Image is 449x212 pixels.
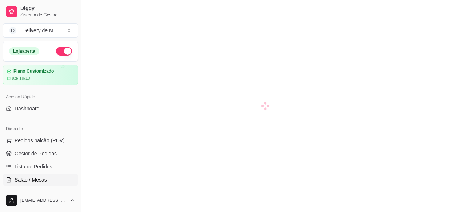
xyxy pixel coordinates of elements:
[20,5,75,12] span: Diggy
[3,23,78,38] button: Select a team
[3,65,78,85] a: Plano Customizadoaté 19/10
[22,27,57,34] div: Delivery de M ...
[20,12,75,18] span: Sistema de Gestão
[3,135,78,146] button: Pedidos balcão (PDV)
[9,27,16,34] span: D
[15,137,65,144] span: Pedidos balcão (PDV)
[15,176,47,183] span: Salão / Mesas
[3,174,78,185] a: Salão / Mesas
[3,3,78,20] a: DiggySistema de Gestão
[9,47,39,55] div: Loja aberta
[20,197,67,203] span: [EMAIL_ADDRESS][DOMAIN_NAME]
[3,161,78,172] a: Lista de Pedidos
[13,69,54,74] article: Plano Customizado
[12,76,30,81] article: até 19/10
[3,148,78,159] a: Gestor de Pedidos
[3,103,78,114] a: Dashboard
[3,91,78,103] div: Acesso Rápido
[15,105,40,112] span: Dashboard
[3,123,78,135] div: Dia a dia
[3,187,78,199] a: Diggy Botnovo
[15,150,57,157] span: Gestor de Pedidos
[56,47,72,56] button: Alterar Status
[3,192,78,209] button: [EMAIL_ADDRESS][DOMAIN_NAME]
[15,163,52,170] span: Lista de Pedidos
